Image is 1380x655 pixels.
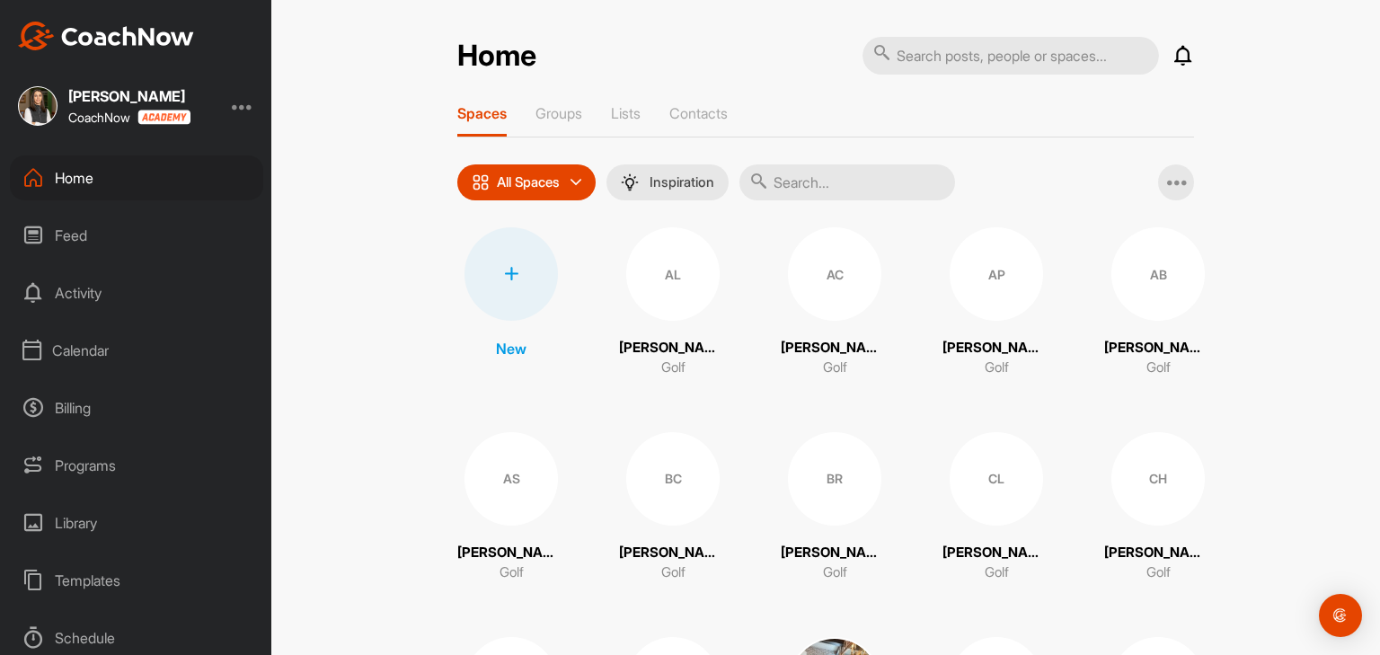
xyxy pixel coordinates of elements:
div: BC [626,432,720,526]
a: AS[PERSON_NAME]Golf [457,432,565,583]
img: icon [472,173,490,191]
div: Programs [10,443,263,488]
a: BR[PERSON_NAME]Golf [781,432,889,583]
div: Feed [10,213,263,258]
p: [PERSON_NAME] [457,543,565,563]
div: Billing [10,385,263,430]
p: Spaces [457,104,507,122]
div: Calendar [10,328,263,373]
p: Golf [985,358,1009,378]
p: [PERSON_NAME] [619,543,727,563]
p: All Spaces [497,175,560,190]
h2: Home [457,39,536,74]
p: Contacts [669,104,728,122]
a: CH[PERSON_NAME]Golf [1104,432,1212,583]
input: Search posts, people or spaces... [862,37,1159,75]
div: Library [10,500,263,545]
p: Golf [823,562,847,583]
div: CL [950,432,1043,526]
p: [PERSON_NAME] [781,543,889,563]
img: CoachNow acadmey [137,110,190,125]
p: [PERSON_NAME] [942,543,1050,563]
a: AB[PERSON_NAME]Golf [1104,227,1212,378]
div: BR [788,432,881,526]
div: AP [950,227,1043,321]
div: CoachNow [68,110,190,125]
div: AS [464,432,558,526]
p: [PERSON_NAME] [1104,338,1212,358]
a: AL[PERSON_NAME]Golf [619,227,727,378]
div: AB [1111,227,1205,321]
p: Golf [500,562,524,583]
div: Home [10,155,263,200]
p: Golf [1146,562,1171,583]
a: CL[PERSON_NAME]Golf [942,432,1050,583]
p: New [496,338,526,359]
div: AC [788,227,881,321]
img: menuIcon [621,173,639,191]
p: Golf [985,562,1009,583]
a: BC[PERSON_NAME]Golf [619,432,727,583]
p: Lists [611,104,641,122]
div: Activity [10,270,263,315]
p: [PERSON_NAME] [781,338,889,358]
p: Golf [661,358,686,378]
a: AC[PERSON_NAME]Golf [781,227,889,378]
div: Open Intercom Messenger [1319,594,1362,637]
img: square_318c742b3522fe015918cc0bd9a1d0e8.jpg [18,86,57,126]
div: AL [626,227,720,321]
input: Search... [739,164,955,200]
div: [PERSON_NAME] [68,89,190,103]
div: CH [1111,432,1205,526]
p: Groups [535,104,582,122]
p: Golf [1146,358,1171,378]
p: [PERSON_NAME] [619,338,727,358]
div: Templates [10,558,263,603]
img: CoachNow [18,22,194,50]
p: Golf [661,562,686,583]
p: [PERSON_NAME] [1104,543,1212,563]
p: [PERSON_NAME] [942,338,1050,358]
p: Inspiration [650,175,714,190]
p: Golf [823,358,847,378]
a: AP[PERSON_NAME]Golf [942,227,1050,378]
